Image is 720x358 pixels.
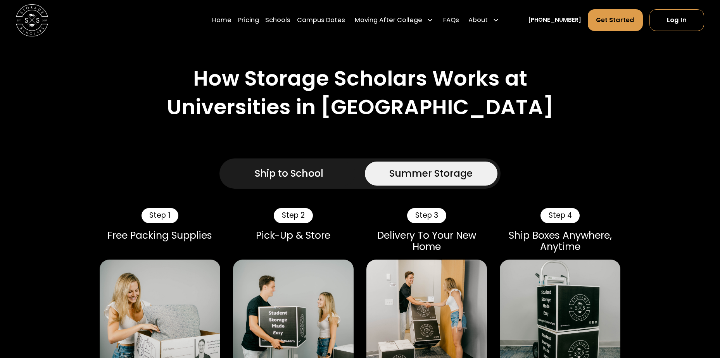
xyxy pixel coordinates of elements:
[443,9,459,31] a: FAQs
[366,230,487,253] div: Delivery To Your New Home
[407,208,446,223] div: Step 3
[255,166,323,181] div: Ship to School
[212,9,231,31] a: Home
[649,9,704,31] a: Log In
[100,230,220,241] div: Free Packing Supplies
[468,15,488,25] div: About
[16,4,48,36] a: home
[265,9,290,31] a: Schools
[167,95,554,120] h2: Universities in [GEOGRAPHIC_DATA]
[389,166,473,181] div: Summer Storage
[465,9,502,31] div: About
[193,66,527,91] h2: How Storage Scholars Works at
[297,9,345,31] a: Campus Dates
[238,9,259,31] a: Pricing
[142,208,178,223] div: Step 1
[528,16,581,24] a: [PHONE_NUMBER]
[351,9,437,31] div: Moving After College
[16,4,48,36] img: Storage Scholars main logo
[274,208,313,223] div: Step 2
[540,208,580,223] div: Step 4
[233,230,354,241] div: Pick-Up & Store
[588,9,643,31] a: Get Started
[500,230,620,253] div: Ship Boxes Anywhere, Anytime
[355,15,422,25] div: Moving After College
